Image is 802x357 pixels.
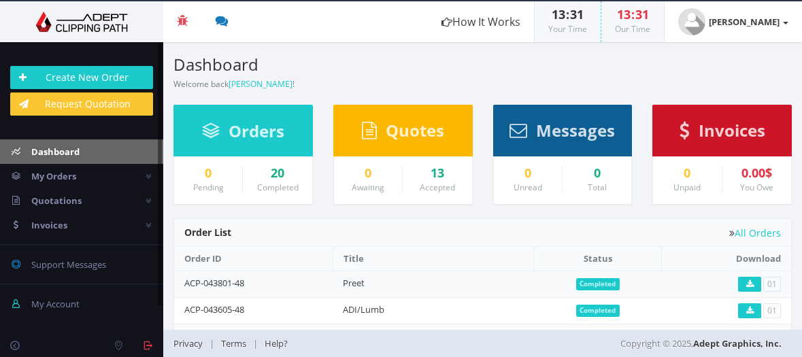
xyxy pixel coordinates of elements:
[253,167,301,180] a: 20
[699,119,765,141] span: Invoices
[620,337,782,350] span: Copyright © 2025,
[214,337,253,350] a: Terms
[184,226,231,239] span: Order List
[661,247,791,271] th: Download
[570,6,584,22] span: 31
[173,330,483,357] div: | |
[552,6,565,22] span: 13
[576,278,620,290] span: Completed
[31,322,88,335] span: Manage Team
[173,56,473,73] h3: Dashboard
[678,8,705,35] img: user_default.jpg
[31,194,82,207] span: Quotations
[333,247,534,271] th: Title
[536,119,615,141] span: Messages
[548,23,587,35] small: Your Time
[193,182,224,193] small: Pending
[635,6,649,22] span: 31
[733,167,781,180] div: 0.00$
[229,78,293,90] a: [PERSON_NAME]
[31,298,80,310] span: My Account
[709,16,780,28] strong: [PERSON_NAME]
[10,12,153,32] img: Adept Graphics
[362,127,444,139] a: Quotes
[352,182,384,193] small: Awaiting
[173,78,295,90] small: Welcome back !
[31,258,106,271] span: Support Messages
[31,170,76,182] span: My Orders
[31,219,67,231] span: Invoices
[258,337,295,350] a: Help?
[514,182,542,193] small: Unread
[673,182,701,193] small: Unpaid
[184,277,244,289] a: ACP-043801-48
[173,337,210,350] a: Privacy
[428,1,534,42] a: How It Works
[534,247,661,271] th: Status
[202,128,284,140] a: Orders
[343,277,365,289] a: Preet
[631,6,635,22] span: :
[343,303,384,316] a: ADI/Lumb
[665,1,802,42] a: [PERSON_NAME]
[229,120,284,142] span: Orders
[615,23,650,35] small: Our Time
[174,247,333,271] th: Order ID
[10,92,153,116] a: Request Quotation
[413,167,461,180] a: 13
[693,337,782,350] a: Adept Graphics, Inc.
[565,6,570,22] span: :
[504,167,552,180] a: 0
[576,305,620,317] span: Completed
[573,167,621,180] div: 0
[184,167,232,180] a: 0
[184,303,244,316] a: ACP-043605-48
[663,167,711,180] a: 0
[729,228,781,238] a: All Orders
[344,167,392,180] a: 0
[617,6,631,22] span: 13
[740,182,773,193] small: You Owe
[509,127,615,139] a: Messages
[257,182,299,193] small: Completed
[10,66,153,89] a: Create New Order
[588,182,607,193] small: Total
[386,119,444,141] span: Quotes
[420,182,455,193] small: Accepted
[31,146,80,158] span: Dashboard
[680,127,765,139] a: Invoices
